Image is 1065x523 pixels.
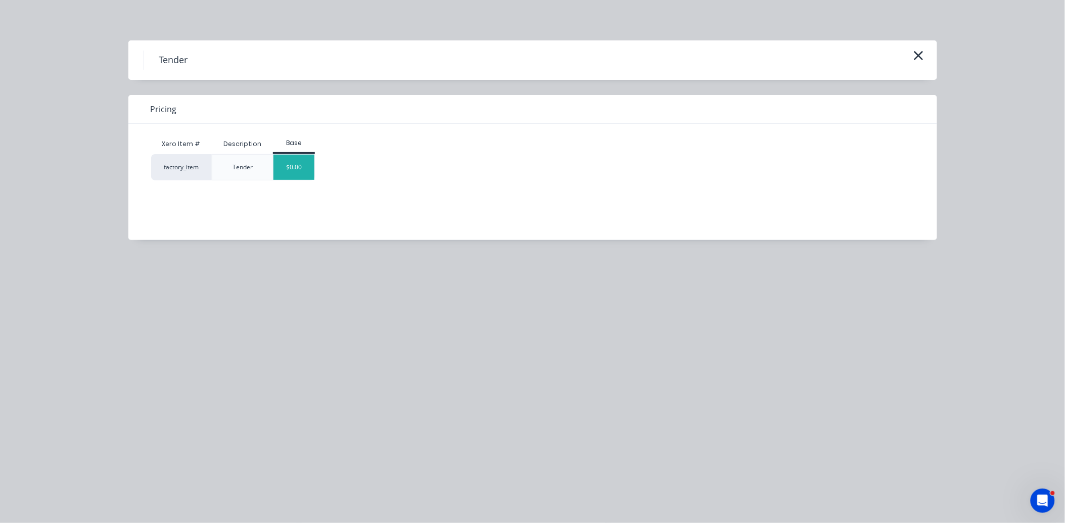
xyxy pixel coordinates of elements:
[1031,489,1055,513] iframe: Intercom live chat
[233,163,253,172] div: Tender
[151,134,212,154] div: Xero Item #
[151,154,212,180] div: factory_item
[273,138,315,148] div: Base
[273,155,314,180] div: $0.00
[144,51,203,70] h4: Tender
[151,103,177,115] span: Pricing
[215,131,269,157] div: Description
